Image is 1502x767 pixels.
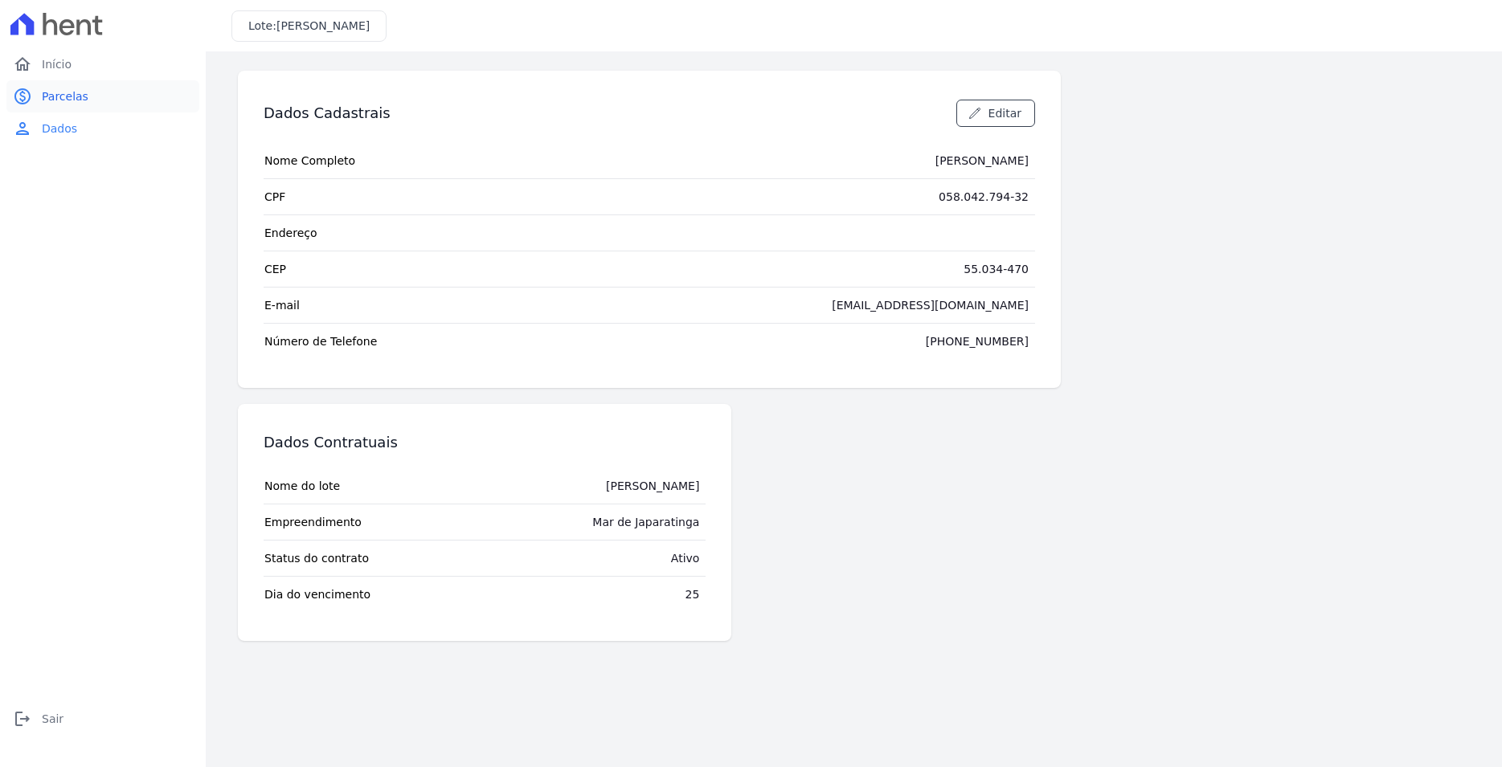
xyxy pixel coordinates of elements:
div: Mar de Japaratinga [592,514,699,530]
span: CPF [264,189,285,205]
i: person [13,119,32,138]
div: [PHONE_NUMBER] [926,333,1029,349]
span: Parcelas [42,88,88,104]
div: 55.034-470 [964,261,1029,277]
span: Dados [42,120,77,137]
h3: Dados Cadastrais [264,104,391,123]
span: Empreendimento [264,514,362,530]
span: E-mail [264,297,300,313]
div: 25 [686,586,700,602]
i: home [13,55,32,74]
span: Início [42,56,72,72]
i: logout [13,709,32,728]
a: Editar [956,100,1035,127]
span: Dia do vencimento [264,586,370,602]
h3: Lote: [248,18,370,35]
div: [PERSON_NAME] [606,478,699,494]
div: [EMAIL_ADDRESS][DOMAIN_NAME] [832,297,1029,313]
span: Sair [42,711,63,727]
div: Ativo [671,550,700,566]
span: Status do contrato [264,550,369,566]
div: [PERSON_NAME] [935,153,1029,169]
span: [PERSON_NAME] [276,19,370,32]
a: personDados [6,112,199,145]
a: logoutSair [6,703,199,735]
span: Nome Completo [264,153,355,169]
span: Número de Telefone [264,333,377,349]
span: CEP [264,261,286,277]
span: Endereço [264,225,317,241]
i: paid [13,87,32,106]
div: 058.042.794-32 [939,189,1029,205]
h3: Dados Contratuais [264,433,398,452]
span: Editar [988,105,1021,121]
a: homeInício [6,48,199,80]
span: Nome do lote [264,478,340,494]
a: paidParcelas [6,80,199,112]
